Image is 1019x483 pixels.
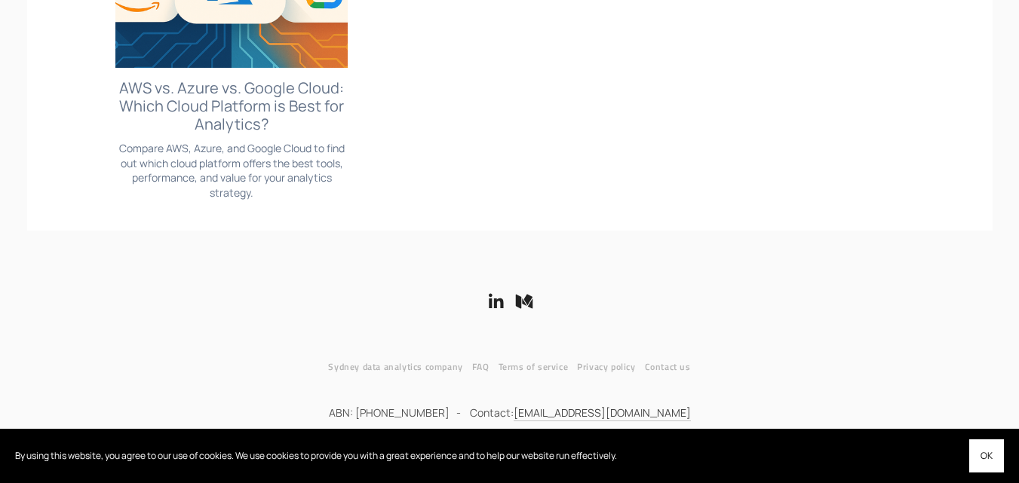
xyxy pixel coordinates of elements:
a: AWS vs. Azure vs. Google Cloud: Which Cloud Platform is Best for Analytics? [119,78,344,134]
a: Privacy policy [577,359,644,375]
p: By using this website, you agree to our use of cookies. We use cookies to provide you with a grea... [15,448,617,464]
a: Sydney data analytics company [328,359,471,375]
button: OK [969,439,1004,472]
p: ABN: [PHONE_NUMBER] - Contact: [35,405,985,421]
p: Compare AWS, Azure, and Google Cloud to find out which cloud platform offers the best tools, perf... [115,141,348,200]
a: LinkedIn [486,292,505,310]
a: [EMAIL_ADDRESS][DOMAIN_NAME] [514,405,691,421]
span: OK [981,448,993,464]
a: Terms of service [499,359,578,375]
a: Contact us [645,359,700,375]
a: Medium [515,292,533,310]
a: FAQ [472,359,499,375]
